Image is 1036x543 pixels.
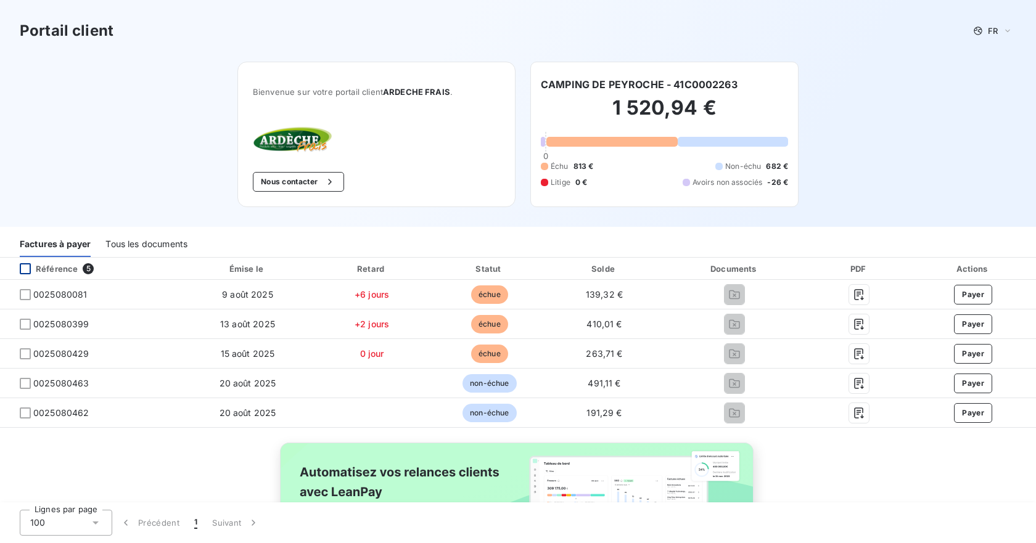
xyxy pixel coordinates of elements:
button: Payer [954,285,992,304]
img: Company logo [253,126,332,152]
button: 1 [187,510,205,536]
span: +6 jours [355,289,389,300]
div: PDF [811,263,908,275]
span: 20 août 2025 [220,378,276,388]
div: Documents [664,263,806,275]
span: +2 jours [355,319,389,329]
span: 682 € [766,161,788,172]
span: 0025080463 [33,377,89,390]
span: Litige [551,177,570,188]
h2: 1 520,94 € [541,96,788,133]
span: Bienvenue sur votre portail client . [253,87,500,97]
button: Payer [954,314,992,334]
button: Précédent [112,510,187,536]
span: 1 [194,516,197,529]
span: échue [471,315,508,333]
div: Solde [550,263,659,275]
span: Échu [551,161,569,172]
div: Retard [315,263,429,275]
span: ARDECHE FRAIS [383,87,450,97]
button: Payer [954,403,992,423]
span: non-échue [462,374,516,393]
div: Factures à payer [20,231,91,257]
button: Suivant [205,510,267,536]
span: -26 € [767,177,788,188]
span: 20 août 2025 [220,407,276,418]
h6: CAMPING DE PEYROCHE - 41C0002263 [541,77,738,92]
span: Non-échu [725,161,761,172]
button: Payer [954,374,992,393]
span: 5 [83,263,94,274]
span: 0025080399 [33,318,89,330]
div: Actions [913,263,1034,275]
span: 15 août 2025 [221,348,275,359]
div: Émise le [185,263,310,275]
div: Statut [434,263,546,275]
span: non-échue [462,404,516,422]
span: 9 août 2025 [222,289,273,300]
span: 0025080462 [33,407,89,419]
h3: Portail client [20,20,113,42]
span: 0 € [575,177,587,188]
span: échue [471,285,508,304]
span: 813 € [573,161,594,172]
span: 139,32 € [586,289,623,300]
span: FR [988,26,998,36]
span: 0025080081 [33,288,88,301]
button: Payer [954,344,992,364]
span: 491,11 € [588,378,620,388]
span: 191,29 € [586,407,622,418]
span: 13 août 2025 [220,319,275,329]
span: 0025080429 [33,348,89,360]
button: Nous contacter [253,172,344,192]
div: Tous les documents [105,231,187,257]
span: 0 jour [360,348,384,359]
span: 263,71 € [586,348,622,359]
span: Avoirs non associés [693,177,763,188]
span: 100 [30,516,45,529]
span: 0 [543,151,548,161]
div: Référence [10,263,78,274]
span: échue [471,345,508,363]
span: 410,01 € [586,319,622,329]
